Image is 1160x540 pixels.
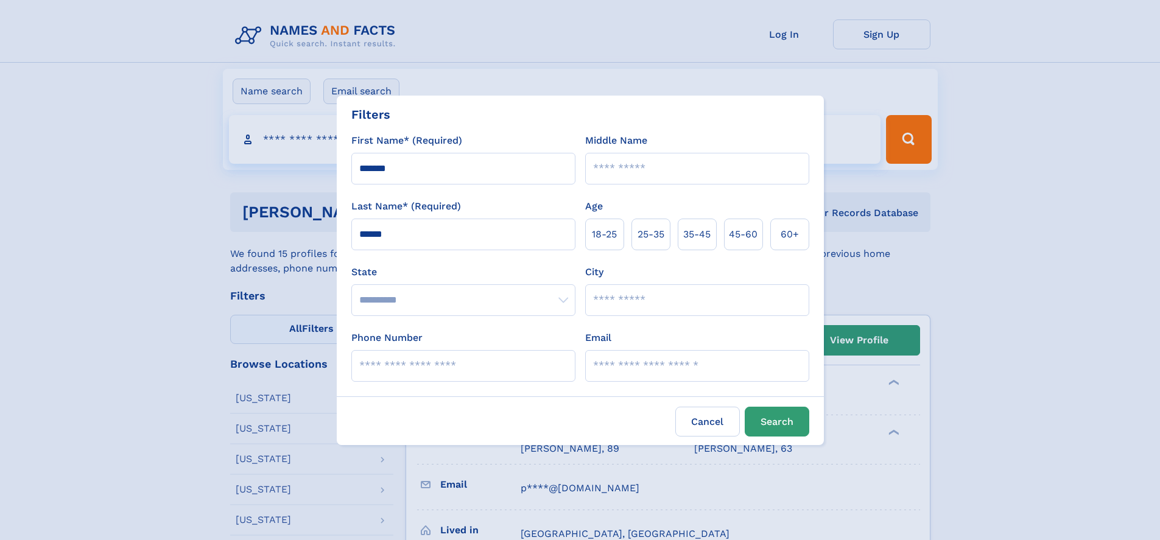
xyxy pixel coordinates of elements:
[351,105,390,124] div: Filters
[745,407,809,437] button: Search
[351,265,575,279] label: State
[683,227,711,242] span: 35‑45
[729,227,758,242] span: 45‑60
[585,331,611,345] label: Email
[675,407,740,437] label: Cancel
[781,227,799,242] span: 60+
[585,133,647,148] label: Middle Name
[592,227,617,242] span: 18‑25
[351,199,461,214] label: Last Name* (Required)
[351,331,423,345] label: Phone Number
[638,227,664,242] span: 25‑35
[585,199,603,214] label: Age
[585,265,603,279] label: City
[351,133,462,148] label: First Name* (Required)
